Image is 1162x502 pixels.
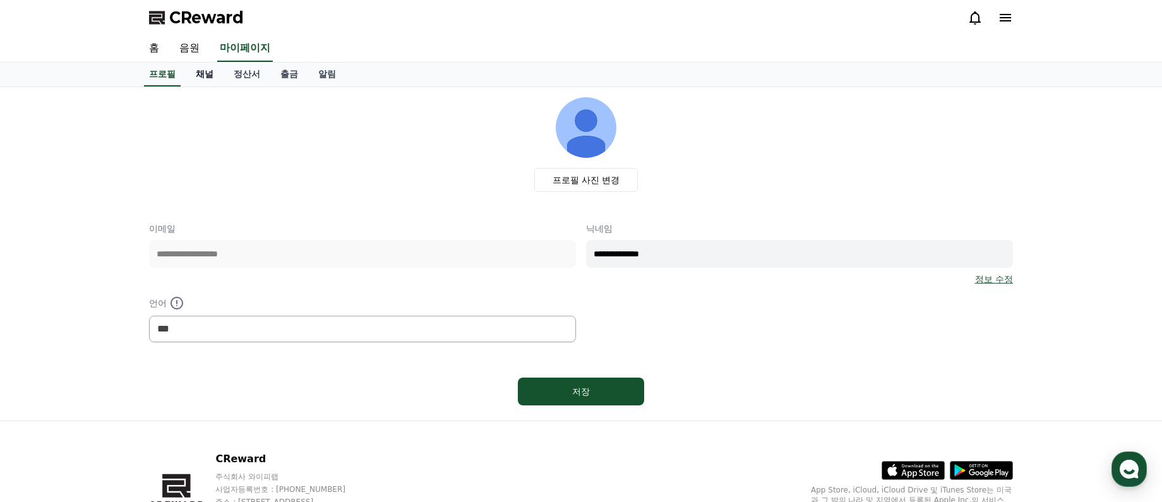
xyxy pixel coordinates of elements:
[308,63,346,87] a: 알림
[534,168,638,192] label: 프로필 사진 변경
[217,35,273,62] a: 마이페이지
[543,385,619,398] div: 저장
[556,97,616,158] img: profile_image
[163,397,243,429] a: 설정
[116,417,131,427] span: 대화
[83,397,163,429] a: 대화
[169,35,210,62] a: 음원
[270,63,308,87] a: 출금
[149,296,576,311] p: 언어
[586,222,1013,235] p: 닉네임
[139,35,169,62] a: 홈
[186,63,224,87] a: 채널
[215,484,369,494] p: 사업자등록번호 : [PHONE_NUMBER]
[215,451,369,467] p: CReward
[224,63,270,87] a: 정산서
[195,416,210,426] span: 설정
[169,8,244,28] span: CReward
[40,416,47,426] span: 홈
[975,273,1013,285] a: 정보 수정
[144,63,181,87] a: 프로필
[4,397,83,429] a: 홈
[149,222,576,235] p: 이메일
[215,472,369,482] p: 주식회사 와이피랩
[518,378,644,405] button: 저장
[149,8,244,28] a: CReward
